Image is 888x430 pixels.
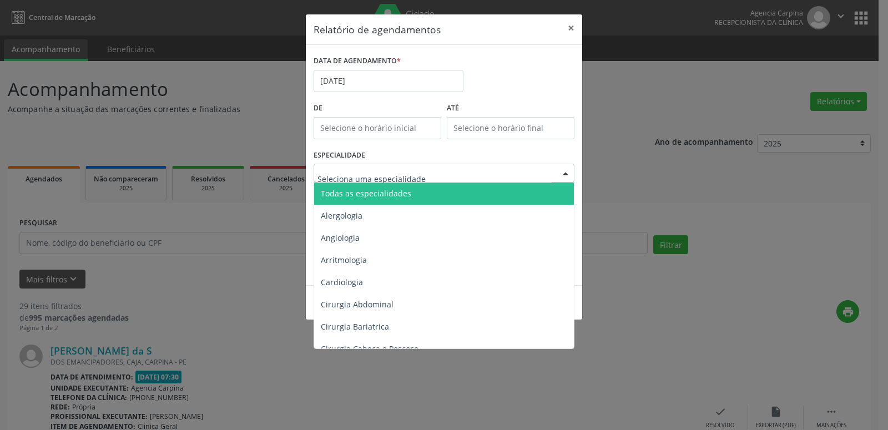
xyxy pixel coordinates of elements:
button: Close [560,14,582,42]
span: Cirurgia Cabeça e Pescoço [321,343,418,354]
input: Selecione o horário final [447,117,574,139]
input: Seleciona uma especialidade [317,168,552,190]
span: Cardiologia [321,277,363,287]
span: Angiologia [321,232,360,243]
span: Cirurgia Abdominal [321,299,393,310]
input: Selecione uma data ou intervalo [314,70,463,92]
span: Alergologia [321,210,362,221]
label: ESPECIALIDADE [314,147,365,164]
h5: Relatório de agendamentos [314,22,441,37]
label: De [314,100,441,117]
label: ATÉ [447,100,574,117]
input: Selecione o horário inicial [314,117,441,139]
span: Arritmologia [321,255,367,265]
label: DATA DE AGENDAMENTO [314,53,401,70]
span: Todas as especialidades [321,188,411,199]
span: Cirurgia Bariatrica [321,321,389,332]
